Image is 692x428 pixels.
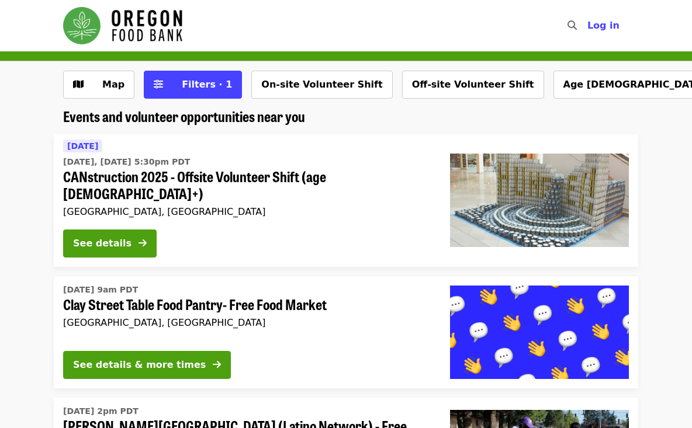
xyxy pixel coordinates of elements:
[63,206,431,217] div: [GEOGRAPHIC_DATA], [GEOGRAPHIC_DATA]
[584,12,593,40] input: Search
[63,296,431,313] span: Clay Street Table Food Pantry- Free Food Market
[450,154,629,247] img: CANstruction 2025 - Offsite Volunteer Shift (age 16+) organized by Oregon Food Bank
[578,14,629,37] button: Log in
[182,79,232,90] span: Filters · 1
[450,286,629,379] img: Clay Street Table Food Pantry- Free Food Market organized by Oregon Food Bank
[67,141,98,151] span: [DATE]
[102,79,124,90] span: Map
[54,134,638,267] a: See details for "CANstruction 2025 - Offsite Volunteer Shift (age 16+)"
[63,317,431,328] div: [GEOGRAPHIC_DATA], [GEOGRAPHIC_DATA]
[63,71,134,99] button: Show map view
[139,238,147,249] i: arrow-right icon
[63,351,231,379] button: See details & more times
[73,79,84,90] i: map icon
[54,276,638,388] a: See details for "Clay Street Table Food Pantry- Free Food Market"
[63,106,305,126] span: Events and volunteer opportunities near you
[63,7,182,44] img: Oregon Food Bank - Home
[63,405,139,417] time: [DATE] 2pm PDT
[568,20,577,31] i: search icon
[63,168,431,202] span: CANstruction 2025 - Offsite Volunteer Shift (age [DEMOGRAPHIC_DATA]+)
[144,71,242,99] button: Filters (1 selected)
[63,284,138,296] time: [DATE] 9am PDT
[73,358,206,372] div: See details & more times
[587,20,620,31] span: Log in
[251,71,392,99] button: On-site Volunteer Shift
[73,236,132,250] div: See details
[154,79,163,90] i: sliders-h icon
[63,156,190,168] time: [DATE], [DATE] 5:30pm PDT
[402,71,544,99] button: Off-site Volunteer Shift
[213,359,221,370] i: arrow-right icon
[63,229,157,258] button: See details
